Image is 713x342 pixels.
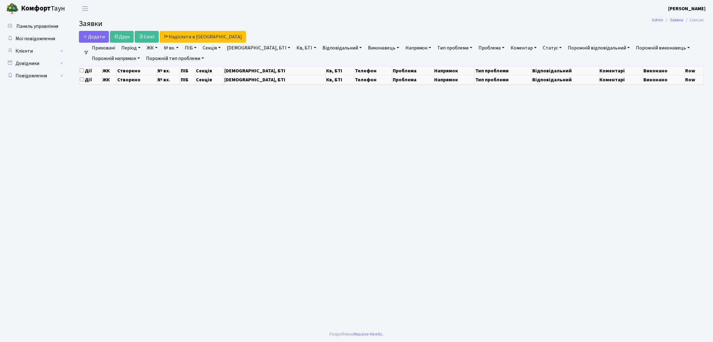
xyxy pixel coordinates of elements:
a: Відповідальний [320,43,364,53]
a: ПІБ [182,43,199,53]
a: Додати [79,31,109,43]
th: Виконано [642,75,684,84]
a: Секція [200,43,223,53]
a: Порожній відповідальний [565,43,632,53]
a: Клієнти [3,45,65,57]
a: Напрямок [403,43,434,53]
th: Row [684,66,703,75]
th: [DEMOGRAPHIC_DATA], БТІ [224,75,326,84]
th: Кв, БТІ [326,75,354,84]
a: Порожній виконавець [633,43,692,53]
th: Створено [116,75,157,84]
a: Мої повідомлення [3,32,65,45]
th: Відповідальний [532,75,599,84]
a: Порожній напрямок [89,53,142,64]
th: Телефон [354,75,392,84]
span: Таун [21,3,65,14]
th: ПІБ [180,66,195,75]
th: ПІБ [180,75,195,84]
th: Дії [79,66,102,75]
nav: breadcrumb [642,14,713,27]
th: ЖК [102,75,116,84]
a: ЖК [144,43,160,53]
th: № вх. [157,66,180,75]
img: logo.png [6,2,19,15]
th: Напрямок [433,66,475,75]
a: Заявки [670,17,683,23]
th: Кв, БТІ [326,66,354,75]
th: Телефон [354,66,392,75]
th: Коментарі [599,66,643,75]
b: Комфорт [21,3,51,13]
a: Excel [135,31,159,43]
a: Кв, БТІ [294,43,318,53]
a: Друк [110,31,134,43]
th: № вх. [157,75,180,84]
th: Секція [195,75,224,84]
th: Дії [79,75,102,84]
th: Коментарі [599,75,643,84]
a: Довідники [3,57,65,70]
a: Статус [540,43,564,53]
th: Виконано [642,66,684,75]
button: Переключити навігацію [77,3,93,14]
div: Розроблено . [330,331,383,338]
a: Проблема [476,43,507,53]
span: Панель управління [16,23,58,30]
a: Коментар [508,43,539,53]
th: Напрямок [433,75,475,84]
a: [PERSON_NAME] [668,5,706,12]
a: Тип проблеми [435,43,475,53]
a: № вх. [161,43,181,53]
th: Проблема [392,66,434,75]
span: Мої повідомлення [15,35,55,42]
a: Панель управління [3,20,65,32]
th: Секція [195,66,224,75]
a: Приховані [89,43,118,53]
th: ЖК [102,66,116,75]
th: Тип проблеми [475,66,532,75]
a: Надіслати в [GEOGRAPHIC_DATA] [160,31,246,43]
span: Додати [83,33,105,40]
span: Заявки [79,18,102,29]
a: Admin [652,17,663,23]
th: Тип проблеми [475,75,532,84]
th: Row [684,75,703,84]
th: Створено [116,66,157,75]
a: [DEMOGRAPHIC_DATA], БТІ [224,43,293,53]
a: Повідомлення [3,70,65,82]
a: Виконавець [365,43,402,53]
a: Massive Kinetic [354,331,382,337]
a: Порожній тип проблеми [144,53,206,64]
th: [DEMOGRAPHIC_DATA], БТІ [224,66,326,75]
a: Період [119,43,143,53]
th: Проблема [392,75,434,84]
th: Відповідальний [532,66,599,75]
li: Список [683,17,704,24]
